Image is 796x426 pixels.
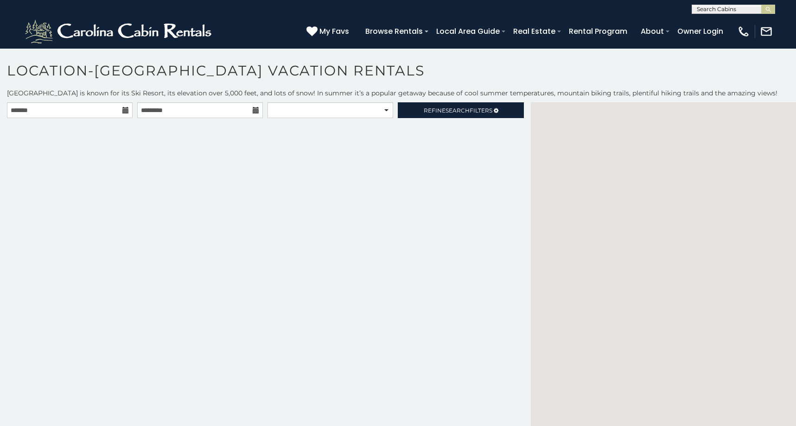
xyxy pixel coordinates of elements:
[23,18,216,45] img: White-1-2.png
[509,23,560,39] a: Real Estate
[424,107,492,114] span: Refine Filters
[564,23,632,39] a: Rental Program
[306,25,351,38] a: My Favs
[319,25,349,37] span: My Favs
[673,23,728,39] a: Owner Login
[636,23,669,39] a: About
[446,107,470,114] span: Search
[760,25,773,38] img: mail-regular-white.png
[432,23,504,39] a: Local Area Guide
[398,102,523,118] a: RefineSearchFilters
[361,23,427,39] a: Browse Rentals
[737,25,750,38] img: phone-regular-white.png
